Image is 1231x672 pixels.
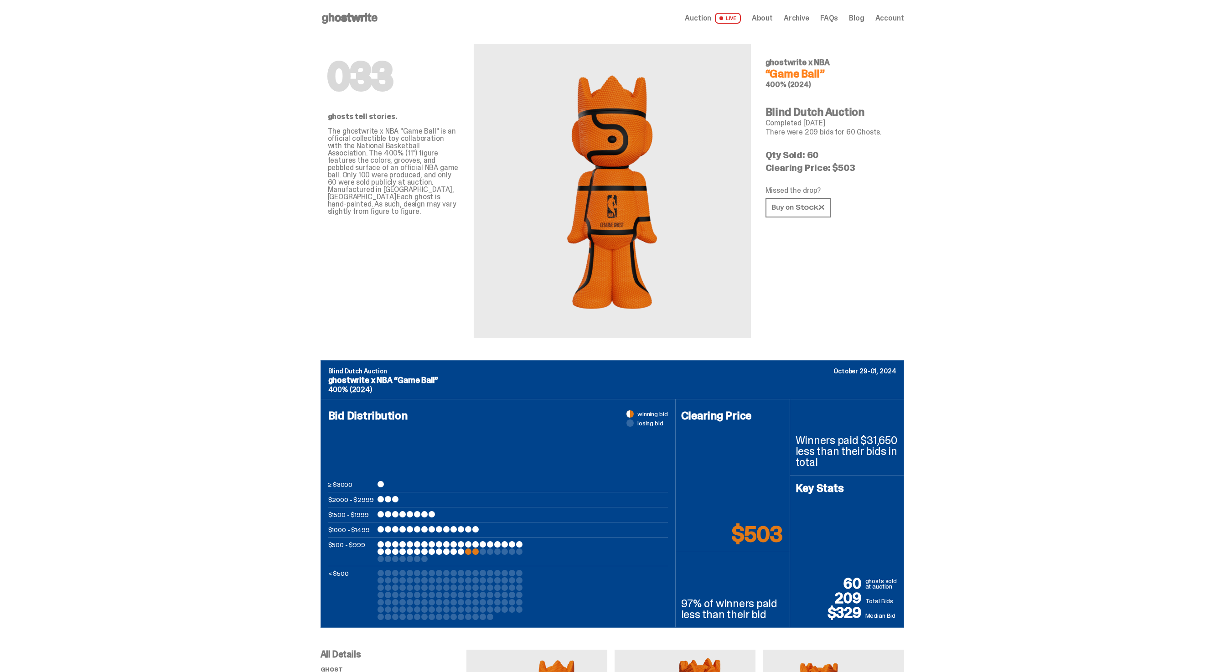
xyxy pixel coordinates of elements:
a: FAQs [820,15,838,22]
a: About [752,15,773,22]
span: Auction [685,15,711,22]
p: 97% of winners paid less than their bid [681,598,784,620]
p: < $500 [328,570,374,620]
p: $503 [732,523,782,545]
p: Clearing Price: $503 [765,163,897,172]
p: ghosts tell stories. [328,113,459,120]
p: All Details [321,650,466,659]
p: Completed [DATE] [765,119,897,127]
h1: 033 [328,58,459,95]
a: Account [875,15,904,22]
p: $329 [796,605,865,620]
h4: “Game Ball” [765,68,897,79]
a: Auction LIVE [685,13,740,24]
span: winning bid [637,411,667,417]
h4: Clearing Price [681,410,784,421]
span: losing bid [637,420,663,426]
span: 400% (2024) [328,385,372,394]
p: ghostwrite x NBA “Game Ball” [328,376,896,384]
span: LIVE [715,13,741,24]
p: Missed the drop? [765,187,897,194]
p: Total Bids [865,596,898,605]
a: Blog [849,15,864,22]
p: $1000 - $1499 [328,526,374,533]
p: $1500 - $1999 [328,511,374,518]
p: Winners paid $31,650 less than their bids in total [796,435,898,468]
p: There were 209 bids for 60 Ghosts. [765,129,897,136]
p: $2000 - $2999 [328,496,374,503]
h4: Key Stats [796,483,898,494]
p: ≥ $3000 [328,481,374,488]
h4: Bid Distribution [328,410,668,450]
p: October 29-01, 2024 [833,368,896,374]
p: $500 - $999 [328,541,374,562]
span: ghostwrite x NBA [765,57,830,68]
a: Archive [784,15,809,22]
h4: Blind Dutch Auction [765,107,897,118]
p: Median Bid [865,611,898,620]
img: NBA&ldquo;Game Ball&rdquo; [558,66,667,316]
p: Blind Dutch Auction [328,368,896,374]
span: 400% (2024) [765,80,811,89]
p: 209 [796,591,865,605]
p: Qty Sold: 60 [765,150,897,160]
p: The ghostwrite x NBA "Game Ball" is an official collectible toy collaboration with the National B... [328,128,459,215]
p: ghosts sold at auction [865,578,898,591]
p: 60 [796,576,865,591]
